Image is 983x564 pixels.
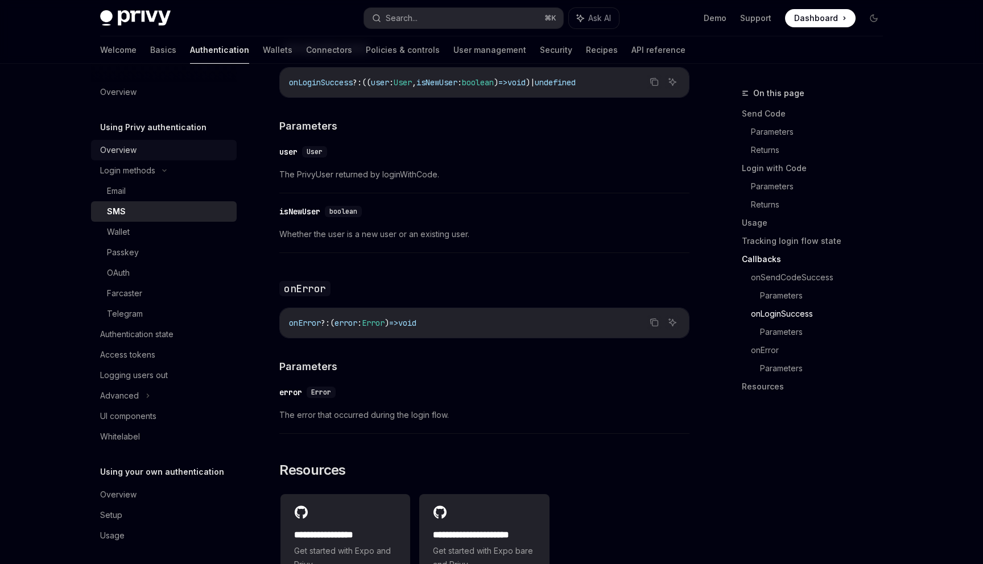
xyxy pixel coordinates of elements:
[107,307,143,321] div: Telegram
[279,461,346,479] span: Resources
[91,525,237,546] a: Usage
[742,159,892,177] a: Login with Code
[100,348,155,362] div: Access tokens
[321,318,330,328] span: ?:
[462,77,494,88] span: boolean
[100,488,137,501] div: Overview
[330,318,334,328] span: (
[742,250,892,268] a: Callbacks
[742,232,892,250] a: Tracking login flow state
[507,77,526,88] span: void
[190,36,249,64] a: Authentication
[91,406,237,426] a: UI components
[91,140,237,160] a: Overview
[279,387,302,398] div: error
[742,378,892,396] a: Resources
[647,74,662,89] button: Copy the contents from the code block
[91,263,237,283] a: OAuth
[100,430,140,443] div: Whitelabel
[279,118,337,134] span: Parameters
[740,13,771,24] a: Support
[751,123,892,141] a: Parameters
[100,368,168,382] div: Logging users out
[107,225,130,239] div: Wallet
[100,164,155,177] div: Login methods
[389,77,394,88] span: :
[785,9,856,27] a: Dashboard
[386,11,418,25] div: Search...
[498,77,507,88] span: =>
[329,207,357,216] span: boolean
[100,529,125,542] div: Usage
[279,359,337,374] span: Parameters
[385,318,389,328] span: )
[100,36,137,64] a: Welcome
[100,143,137,157] div: Overview
[760,359,892,378] a: Parameters
[91,345,237,365] a: Access tokens
[544,14,556,23] span: ⌘ K
[760,287,892,305] a: Parameters
[100,508,122,522] div: Setup
[100,409,156,423] div: UI components
[353,77,362,88] span: ?:
[453,36,526,64] a: User management
[753,86,804,100] span: On this page
[100,85,137,99] div: Overview
[751,141,892,159] a: Returns
[150,36,176,64] a: Basics
[100,389,139,403] div: Advanced
[794,13,838,24] span: Dashboard
[364,8,563,28] button: Search...⌘K
[91,181,237,201] a: Email
[526,77,530,88] span: )
[398,318,416,328] span: void
[416,77,457,88] span: isNewUser
[366,36,440,64] a: Policies & controls
[865,9,883,27] button: Toggle dark mode
[569,8,619,28] button: Ask AI
[334,318,357,328] span: error
[307,147,323,156] span: User
[91,283,237,304] a: Farcaster
[647,315,662,330] button: Copy the contents from the code block
[91,304,237,324] a: Telegram
[306,36,352,64] a: Connectors
[362,318,385,328] span: Error
[371,77,389,88] span: user
[665,315,680,330] button: Ask AI
[91,82,237,102] a: Overview
[91,426,237,447] a: Whitelabel
[751,305,892,323] a: onLoginSuccess
[586,36,618,64] a: Recipes
[631,36,685,64] a: API reference
[91,242,237,263] a: Passkey
[107,205,126,218] div: SMS
[704,13,726,24] a: Demo
[751,268,892,287] a: onSendCodeSuccess
[279,146,298,157] div: user
[279,168,689,181] span: The PrivyUser returned by loginWithCode.
[279,227,689,241] span: Whether the user is a new user or an existing user.
[751,196,892,214] a: Returns
[279,206,320,217] div: isNewUser
[289,77,353,88] span: onLoginSuccess
[357,318,362,328] span: :
[535,77,576,88] span: undefined
[107,266,130,280] div: OAuth
[540,36,572,64] a: Security
[100,465,224,479] h5: Using your own authentication
[91,365,237,385] a: Logging users out
[412,77,416,88] span: ,
[751,341,892,359] a: onError
[100,10,171,26] img: dark logo
[588,13,611,24] span: Ask AI
[91,222,237,242] a: Wallet
[389,318,398,328] span: =>
[742,214,892,232] a: Usage
[107,246,139,259] div: Passkey
[494,77,498,88] span: )
[100,327,174,341] div: Authentication state
[91,201,237,222] a: SMS
[91,484,237,505] a: Overview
